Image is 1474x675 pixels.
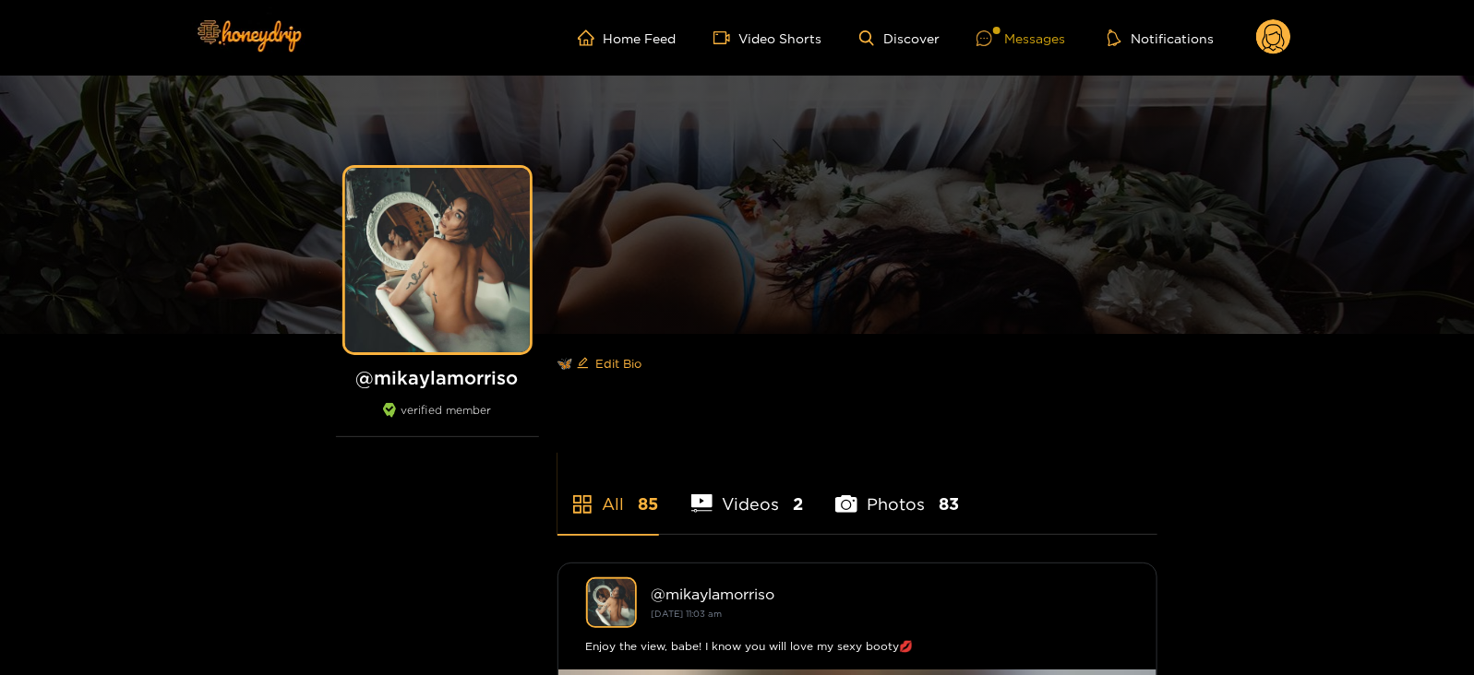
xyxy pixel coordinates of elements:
div: Messages [977,28,1065,49]
img: mikaylamorriso [586,577,637,628]
a: Home Feed [578,30,677,46]
span: appstore [571,493,593,515]
a: Video Shorts [713,30,822,46]
h1: @ mikaylamorriso [336,366,539,389]
span: 83 [939,492,959,515]
span: 2 [793,492,803,515]
a: Discover [859,30,940,46]
div: verified member [336,403,539,437]
span: 85 [639,492,659,515]
button: editEdit Bio [573,349,646,378]
small: [DATE] 11:03 am [652,609,723,619]
div: @ mikaylamorriso [652,586,1129,602]
li: All [557,451,659,534]
button: Notifications [1102,29,1219,47]
li: Videos [691,451,804,534]
span: video-camera [713,30,739,46]
span: Edit Bio [596,354,642,373]
div: Enjoy the view, babe! I know you will love my sexy booty💋 [586,637,1129,656]
div: 🦋 [557,334,1157,393]
li: Photos [835,451,959,534]
span: edit [577,357,589,371]
span: home [578,30,604,46]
